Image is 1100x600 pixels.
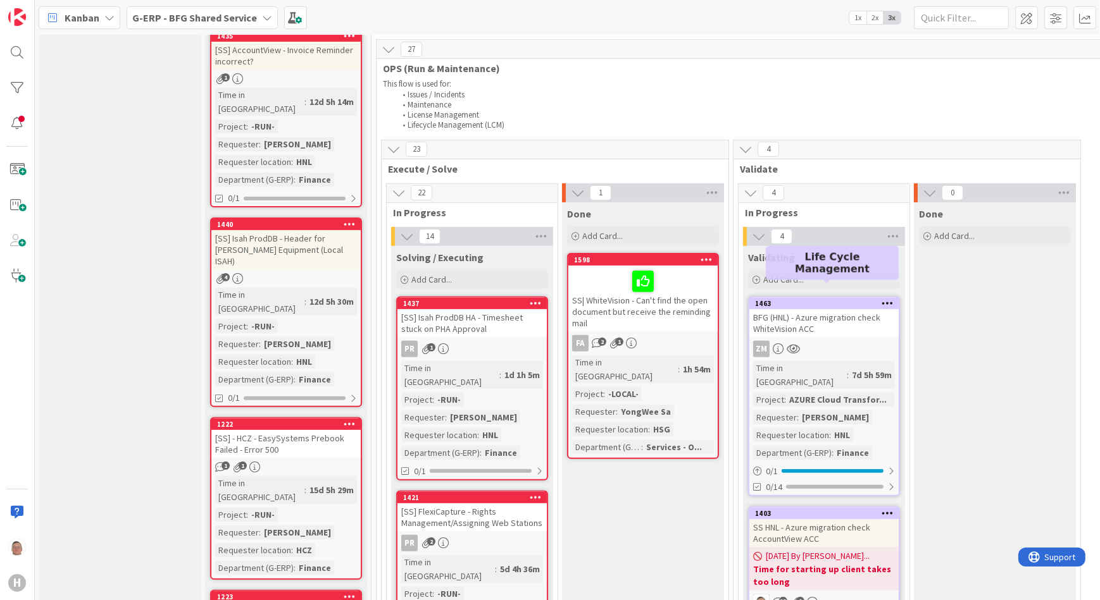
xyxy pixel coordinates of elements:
[499,368,501,382] span: :
[259,137,261,151] span: :
[650,422,673,436] div: HSG
[603,387,605,401] span: :
[215,319,246,333] div: Project
[210,417,362,580] a: 1222[SS] - HCZ - EasySystems Prebook Failed - Error 500Time in [GEOGRAPHIC_DATA]:15d 5h 29mProjec...
[831,428,853,442] div: HNL
[572,335,589,352] div: FA
[215,88,304,116] div: Time in [GEOGRAPHIC_DATA]
[401,428,477,442] div: Requester location
[572,440,641,454] div: Department (G-ERP)
[403,299,547,308] div: 1437
[749,341,899,357] div: ZM
[403,493,547,502] div: 1421
[8,539,26,556] img: lD
[786,393,890,407] div: AZURE Cloud Transfor...
[215,137,259,151] div: Requester
[755,299,899,308] div: 1463
[248,119,278,133] div: -RUN-
[568,335,718,352] div: FA
[753,446,832,460] div: Department (G-ERP)
[397,309,547,337] div: [SS] Isah ProdDB HA - Timesheet stuck on PHA Approval
[396,251,484,264] span: Solving / Executing
[239,462,247,470] span: 1
[749,463,899,479] div: 0/1
[397,341,547,357] div: PR
[447,410,520,424] div: [PERSON_NAME]
[572,355,678,383] div: Time in [GEOGRAPHIC_DATA]
[401,446,480,460] div: Department (G-ERP)
[294,372,296,386] span: :
[397,298,547,337] div: 1437[SS] Isah ProdDB HA - Timesheet stuck on PHA Approval
[211,42,361,70] div: [SS] AccountView - Invoice Reminder incorrect?
[643,440,705,454] div: Services - O...
[215,355,291,369] div: Requester location
[934,230,975,242] span: Add Card...
[495,562,497,576] span: :
[745,206,894,219] span: In Progress
[753,341,770,357] div: ZM
[291,155,293,169] span: :
[411,274,452,285] span: Add Card...
[217,32,361,40] div: 1435
[306,95,357,109] div: 12d 5h 14m
[8,8,26,26] img: Visit kanbanzone.com
[567,207,591,220] span: Done
[847,368,849,382] span: :
[401,361,499,389] div: Time in [GEOGRAPHIC_DATA]
[211,419,361,458] div: 1222[SS] - HCZ - EasySystems Prebook Failed - Error 500
[397,503,547,531] div: [SS] FlexiCapture - Rights Management/Assigning Web Stations
[590,185,611,200] span: 1
[477,428,479,442] span: :
[574,255,718,264] div: 1598
[834,446,872,460] div: Finance
[771,250,894,274] h5: Life Cycle Management
[291,543,293,557] span: :
[211,230,361,269] div: [SS] Isah ProdDB - Header for [PERSON_NAME] Equipment (Local ISAH)
[306,483,357,497] div: 15d 5h 29m
[396,90,1096,100] li: Issues / Incidents
[261,137,334,151] div: [PERSON_NAME]
[763,274,804,285] span: Add Card...
[616,405,618,419] span: :
[296,173,334,187] div: Finance
[753,361,847,389] div: Time in [GEOGRAPHIC_DATA]
[8,574,26,592] div: H
[383,62,1086,75] span: OPS (Run & Maintenance)
[753,428,829,442] div: Requester location
[678,362,680,376] span: :
[427,537,435,546] span: 2
[740,162,1065,175] span: Validate
[215,119,246,133] div: Project
[568,254,718,266] div: 1598
[215,525,259,539] div: Requester
[749,298,899,309] div: 1463
[246,119,248,133] span: :
[568,254,718,331] div: 1598SS| WhiteVision - Can't find the open document but receive the reminding mail
[293,355,315,369] div: HNL
[306,295,357,309] div: 12d 5h 30m
[648,422,650,436] span: :
[753,410,797,424] div: Requester
[388,162,713,175] span: Execute / Solve
[215,543,291,557] div: Requester location
[397,535,547,551] div: PR
[65,10,99,25] span: Kanban
[291,355,293,369] span: :
[396,100,1096,110] li: Maintenance
[406,142,427,157] span: 23
[749,309,899,337] div: BFG (HNL) - Azure migration check WhiteVision ACC
[414,465,426,478] span: 0/1
[27,2,58,17] span: Support
[598,338,606,346] span: 2
[211,419,361,430] div: 1222
[397,492,547,503] div: 1421
[914,6,1009,29] input: Quick Filter...
[293,155,315,169] div: HNL
[641,440,643,454] span: :
[749,519,899,547] div: SS HNL - Azure migration check AccountView ACC
[215,561,294,575] div: Department (G-ERP)
[210,217,362,407] a: 1440[SS] Isah ProdDB - Header for [PERSON_NAME] Equipment (Local ISAH)Time in [GEOGRAPHIC_DATA]:1...
[434,393,464,407] div: -RUN-
[211,219,361,269] div: 1440[SS] Isah ProdDB - Header for [PERSON_NAME] Equipment (Local ISAH)
[748,297,900,496] a: 1463BFG (HNL) - Azure migration check WhiteVision ACCZMTime in [GEOGRAPHIC_DATA]:7d 5h 59mProject...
